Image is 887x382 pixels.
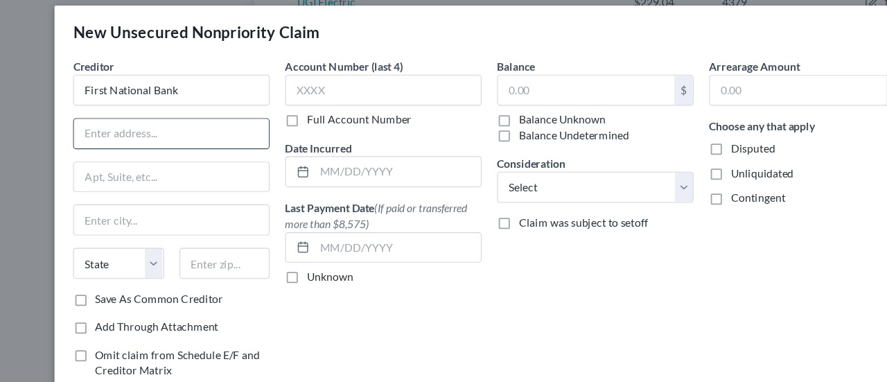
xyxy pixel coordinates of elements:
[288,152,436,178] input: MM/DD/YYYY
[73,118,247,144] input: Enter address...
[640,79,798,105] input: 0.00
[840,335,873,368] iframe: Intercom live chat
[261,64,367,78] label: Account Number (last 4)
[450,150,511,165] label: Consideration
[450,64,484,78] label: Balance
[659,182,708,194] span: Contingent
[72,78,247,106] input: Search creditor by name...
[608,79,625,105] div: $
[261,191,423,218] span: (If paid or transferred more than $8,575)
[281,112,374,125] label: Full Account Number
[72,31,292,50] div: New Unsecured Nonpriority Claim
[470,125,568,139] label: Balance Undetermined
[659,138,699,150] span: Disputed
[470,112,547,125] label: Balance Unknown
[805,32,815,49] button: ×
[261,78,437,106] input: XXXX
[659,160,715,172] span: Unliquidated
[261,190,437,219] label: Last Payment Date
[868,335,879,346] span: 4
[91,361,208,373] span: Omit from Creditor Matrix
[640,117,734,132] label: Choose any that apply
[281,252,322,266] label: Unknown
[73,157,247,183] input: Apt, Suite, etc...
[451,79,608,105] input: 0.00
[167,233,248,261] input: Enter zip...
[470,205,586,216] span: Claim was subject to setoff
[640,64,721,78] label: Arrearage Amount
[73,195,247,221] input: Enter city...
[91,322,238,348] span: Omit claim from Schedule E/F and Creditor Matrix
[798,79,814,105] div: $
[91,272,206,286] label: Save As Common Creditor
[288,220,436,246] input: MM/DD/YYYY
[91,297,202,311] label: Add Through Attachment
[261,137,321,151] label: Date Incurred
[72,65,109,77] span: Creditor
